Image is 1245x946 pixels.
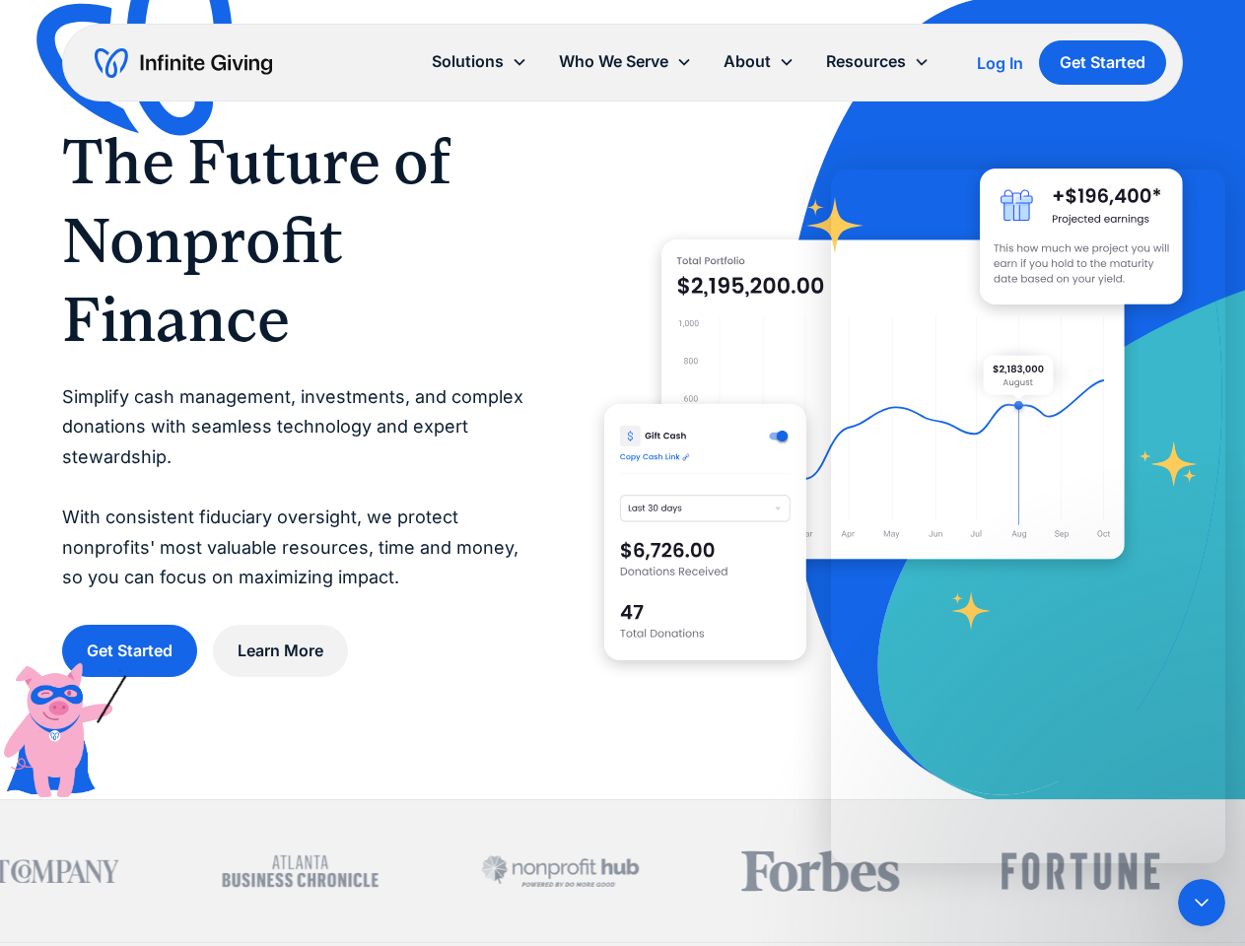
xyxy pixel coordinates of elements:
[95,47,272,79] a: home
[604,404,806,659] img: donation software for nonprofits
[543,40,708,83] div: Who We Serve
[708,40,810,83] div: About
[977,51,1023,75] a: Log In
[559,48,668,75] div: Who We Serve
[661,239,1125,559] img: nonprofit donation platform
[416,40,543,83] div: Solutions
[62,122,525,359] h1: The Future of Nonprofit Finance
[724,48,771,75] div: About
[826,48,906,75] div: Resources
[810,40,945,83] div: Resources
[213,625,348,677] a: Learn More
[977,55,1023,71] div: Log In
[1039,40,1166,85] a: Get Started
[62,625,197,677] a: Get Started
[432,48,504,75] div: Solutions
[62,382,525,593] p: Simplify cash management, investments, and complex donations with seamless technology and expert ...
[1178,879,1225,926] iframe: Intercom live chat
[831,169,1225,863] iframe: Intercom live chat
